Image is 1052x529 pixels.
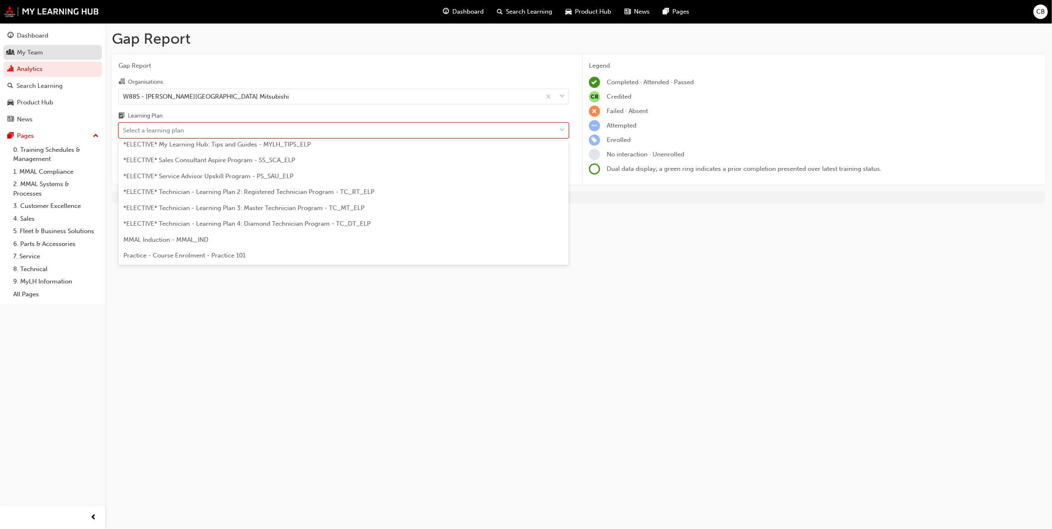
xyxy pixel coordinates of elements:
div: Search Learning [17,81,63,91]
span: news-icon [625,7,631,17]
div: Organisations [128,78,163,86]
span: Credited [607,93,631,100]
button: CB [1033,5,1048,19]
span: learningRecordVerb_ATTEMPT-icon [589,120,600,131]
a: My Team [3,45,102,60]
span: Attempted [607,122,636,129]
a: News [3,112,102,127]
div: Select a learning plan [123,126,184,135]
a: 0. Training Schedules & Management [10,144,102,165]
span: down-icon [559,91,565,102]
a: 1. MMAL Compliance [10,165,102,178]
a: news-iconNews [618,3,657,20]
span: pages-icon [663,7,669,17]
span: News [634,7,650,17]
span: CB [1036,7,1045,17]
img: mmal [4,6,99,17]
span: car-icon [7,99,14,106]
span: news-icon [7,116,14,123]
span: *ELECTIVE* Technician - Learning Plan 4: Diamond Technician Program - TC_DT_ELP [123,220,371,227]
div: Learning Plan [128,112,163,120]
div: Pages [17,131,34,141]
span: search-icon [497,7,503,17]
a: guage-iconDashboard [437,3,491,20]
span: learningRecordVerb_ENROLL-icon [589,135,600,146]
span: learningplan-icon [118,113,125,120]
span: guage-icon [443,7,449,17]
div: My Team [17,48,43,57]
button: DashboardMy TeamAnalyticsSearch LearningProduct HubNews [3,26,102,128]
div: W885 - [PERSON_NAME][GEOGRAPHIC_DATA] Mitsubishi [123,92,289,101]
span: guage-icon [7,32,14,40]
a: 9. MyLH Information [10,275,102,288]
a: search-iconSearch Learning [491,3,559,20]
button: Pages [3,128,102,144]
a: Analytics [3,61,102,77]
span: Practice - Course Enrolment - Practice 101 [123,252,246,259]
span: learningRecordVerb_FAIL-icon [589,106,600,117]
a: Search Learning [3,78,102,94]
a: All Pages [10,288,102,301]
a: 6. Parts & Accessories [10,238,102,250]
span: learningRecordVerb_COMPLETE-icon [589,77,600,88]
span: car-icon [566,7,572,17]
span: *ELECTIVE* Technician - Learning Plan 2: Registered Technician Program - TC_RT_ELP [123,188,374,196]
span: down-icon [559,125,565,136]
span: *ELECTIVE* My Learning Hub: Tips and Guides - MYLH_TIPS_ELP [123,141,311,148]
div: Product Hub [17,98,53,107]
span: Pages [673,7,690,17]
span: No interaction · Unenrolled [607,151,684,158]
span: Gap Report [118,61,569,71]
a: 4. Sales [10,213,102,225]
span: people-icon [7,49,14,57]
a: 8. Technical [10,263,102,276]
a: 7. Service [10,250,102,263]
a: car-iconProduct Hub [559,3,618,20]
span: Enrolled [607,136,631,144]
span: Failed · Absent [607,107,648,115]
span: prev-icon [91,512,97,523]
a: Dashboard [3,28,102,43]
span: Search Learning [506,7,553,17]
span: *ELECTIVE* Service Advisor Upskill Program - PS_SAU_ELP [123,172,293,180]
span: organisation-icon [118,78,125,86]
div: News [17,115,33,124]
span: search-icon [7,83,13,90]
a: 5. Fleet & Business Solutions [10,225,102,238]
span: chart-icon [7,66,14,73]
a: 3. Customer Excellence [10,200,102,213]
span: *ELECTIVE* Technician - Learning Plan 3: Master Technician Program - TC_MT_ELP [123,204,364,212]
span: up-icon [93,131,99,142]
span: Product Hub [575,7,612,17]
span: null-icon [589,91,600,102]
div: Dashboard [17,31,48,40]
div: Legend [589,61,1039,71]
h1: Gap Report [112,30,1045,48]
span: Dual data display; a green ring indicates a prior completion presented over latest training status. [607,165,882,172]
a: Product Hub [3,95,102,110]
span: MMAL Induction - MMAL_IND [123,236,208,243]
span: Dashboard [453,7,484,17]
a: pages-iconPages [657,3,696,20]
span: Completed · Attended · Passed [607,78,694,86]
span: learningRecordVerb_NONE-icon [589,149,600,160]
span: pages-icon [7,132,14,140]
span: *ELECTIVE* Sales Consultant Aspire Program - SS_SCA_ELP [123,156,295,164]
a: 2. MMAL Systems & Processes [10,178,102,200]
